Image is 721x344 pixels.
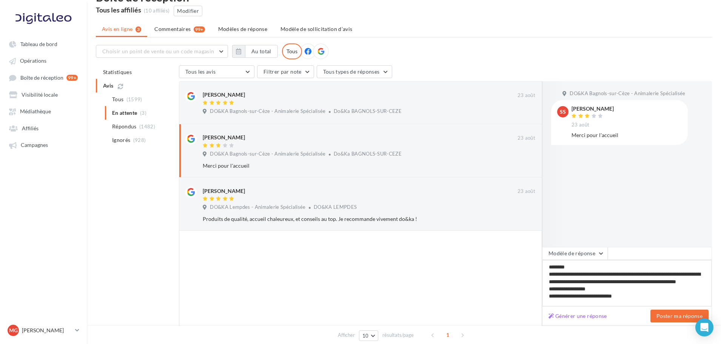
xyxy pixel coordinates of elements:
span: Do&Ka BAGNOLS-SUR-CEZE [334,108,402,114]
button: Au total [232,45,278,58]
button: Modifier [174,6,202,16]
a: Visibilité locale [5,88,82,101]
span: Opérations [20,58,46,64]
div: Merci pour l'accueil [203,162,486,170]
span: (1482) [139,123,155,130]
span: MG [9,327,18,334]
span: 23 août [572,122,589,128]
span: 23 août [518,92,535,99]
a: MG [PERSON_NAME] [6,323,81,338]
div: [PERSON_NAME] [203,134,245,141]
span: Visibilité locale [22,91,58,98]
button: Générer une réponse [545,312,610,321]
span: Tous les avis [185,68,216,75]
span: Afficher [338,332,355,339]
button: Tous les avis [179,65,254,78]
span: (928) [133,137,146,143]
span: Répondus [112,123,137,130]
span: DO&KA LEMPDES [314,204,357,210]
span: DO&KA Bagnols-sur-Cèze - Animalerie Spécialisée [570,90,685,97]
button: Filtrer par note [257,65,314,78]
div: [PERSON_NAME] [203,91,245,99]
span: Affiliés [22,125,39,131]
span: 1 [442,329,454,341]
p: [PERSON_NAME] [22,327,72,334]
span: Choisir un point de vente ou un code magasin [102,48,214,54]
span: Modèle de sollicitation d’avis [280,26,353,32]
span: Campagnes [21,142,48,148]
button: 10 [359,330,378,341]
div: (10 affiliés) [144,8,169,14]
span: 23 août [518,188,535,195]
div: 99+ [66,75,78,81]
span: Statistiques [103,69,132,75]
span: 23 août [518,135,535,142]
a: Affiliés [5,121,82,135]
span: 10 [362,333,369,339]
span: SS [560,108,566,116]
button: Tous types de réponses [317,65,392,78]
div: Merci pour l'accueil [572,131,682,139]
button: Modèle de réponse [542,247,608,260]
span: résultats/page [382,332,414,339]
a: Opérations [5,54,82,67]
span: DO&KA Lempdes - Animalerie Spécialisée [210,204,305,211]
div: Tous les affiliés [96,6,141,13]
button: Au total [245,45,278,58]
div: Open Intercom Messenger [695,318,713,336]
div: 99+ [194,26,205,32]
div: [PERSON_NAME] [203,187,245,195]
span: Commentaires [154,25,191,33]
span: Boîte de réception [20,74,63,81]
span: (1599) [126,96,142,102]
span: Tous [112,96,123,103]
a: Campagnes [5,138,82,151]
span: Médiathèque [20,108,51,115]
span: Tous types de réponses [323,68,380,75]
span: Tableau de bord [20,41,57,47]
div: Tous [282,43,302,59]
a: Boîte de réception 99+ [5,71,82,85]
span: Ignorés [112,136,130,144]
a: Médiathèque [5,104,82,118]
span: DO&KA Bagnols-sur-Cèze - Animalerie Spécialisée [210,108,325,115]
a: Tableau de bord [5,37,82,51]
button: Poster ma réponse [650,310,709,322]
button: Choisir un point de vente ou un code magasin [96,45,228,58]
div: [PERSON_NAME] [572,106,614,111]
div: Produits de qualité, accueil chaleureux, et conseils au top. Je recommande vivement do&ka ! [203,215,486,223]
span: Modèles de réponse [218,26,267,32]
span: DO&KA Bagnols-sur-Cèze - Animalerie Spécialisée [210,151,325,157]
span: Do&Ka BAGNOLS-SUR-CEZE [334,151,402,157]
